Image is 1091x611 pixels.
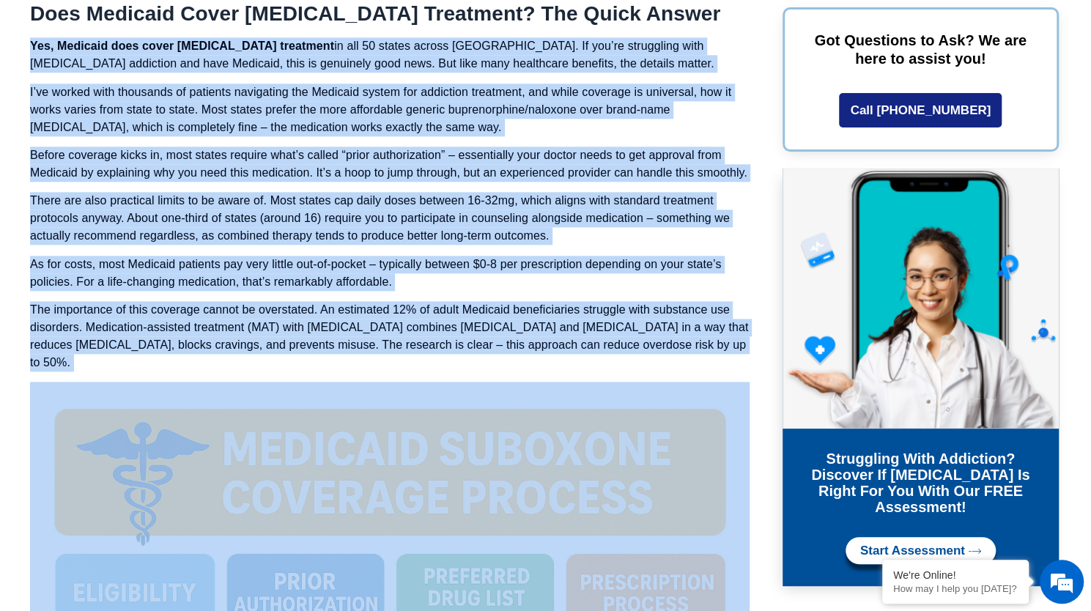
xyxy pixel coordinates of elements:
[850,104,991,116] span: Call [PHONE_NUMBER]
[794,451,1048,515] h3: Struggling with addiction? Discover if [MEDICAL_DATA] is right for you with our FREE Assessment!
[860,544,965,557] span: Start Assessment
[893,583,1018,594] p: How may I help you today?
[30,1,750,26] h2: Does Medicaid Cover [MEDICAL_DATA] Treatment? The Quick Answer
[893,569,1018,581] div: We're Online!
[30,301,750,371] p: The importance of this coverage cannot be overstated. An estimated 12% of adult Medicaid benefici...
[807,32,1035,68] p: Got Questions to Ask? We are here to assist you!
[30,40,334,52] strong: Yes, Medicaid does cover [MEDICAL_DATA] treatment
[846,537,996,564] a: Start Assessment
[839,93,1002,127] a: Call [PHONE_NUMBER]
[85,185,202,333] span: We're online!
[7,400,279,451] textarea: Type your message and hit 'Enter'
[98,77,268,96] div: Chat with us now
[240,7,275,42] div: Minimize live chat window
[30,84,750,136] p: I’ve worked with thousands of patients navigating the Medicaid system for addiction treatment, an...
[16,75,38,97] div: Navigation go back
[30,192,750,245] p: There are also practical limits to be aware of. Most states cap daily doses between 16-32mg, whic...
[30,37,750,73] p: in all 50 states across [GEOGRAPHIC_DATA]. If you’re struggling with [MEDICAL_DATA] addiction and...
[30,147,750,182] p: Before coverage kicks in, most states require what’s called “prior authorization” – essentially y...
[783,169,1059,429] img: Online Suboxone Treatment - Opioid Addiction Treatment using phone
[30,256,750,291] p: As for costs, most Medicaid patients pay very little out-of-pocket – typically between $0-8 per p...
